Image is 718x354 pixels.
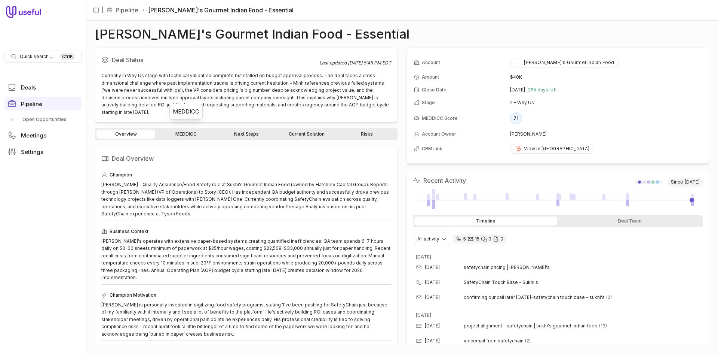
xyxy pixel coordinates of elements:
span: Amount [422,74,439,80]
span: Meetings [21,133,46,138]
span: Since [668,178,703,187]
td: $40K [510,71,702,83]
span: Account [422,60,440,66]
time: [DATE] [416,254,431,260]
div: MEDDICC [173,107,199,116]
div: Timeline [414,217,557,226]
span: | [102,6,104,15]
div: [PERSON_NAME]'s Gourmet Indian Food [515,60,614,66]
span: confirming our call later [DATE]-safetychain touch base - sukhi's [464,294,605,300]
span: 2 emails in thread [606,294,612,300]
div: Deal Team [559,217,702,226]
h2: Recent Activity [413,176,466,185]
span: 265 days left [528,87,557,93]
div: Currently in Why Us stage with technical validation complete but stalled on budget approval proce... [101,72,391,116]
div: View in [GEOGRAPHIC_DATA] [515,146,589,152]
span: safetychain pricing | [PERSON_NAME]'s [464,264,550,270]
span: Close Date [422,87,447,93]
time: [DATE] [425,323,440,329]
span: voicemail from safetychain [464,338,524,344]
time: [DATE] [685,179,700,185]
div: Champion Motivation [101,291,391,300]
time: [DATE] [425,279,440,285]
time: [DATE] [425,294,440,300]
td: 2 - Why Us [510,97,702,109]
div: [PERSON_NAME] - Quality Assurance/Food Safety role at Sukhi's Gourmet Indian Food (owned by Hatch... [101,181,391,218]
time: [DATE] [416,312,431,318]
span: Settings [21,149,43,155]
div: Champion [101,170,391,179]
a: Overview [96,130,155,139]
a: Open Opportunities [4,114,82,125]
a: Deals [4,81,82,94]
div: [PERSON_NAME] is personally invested in digitizing food safety programs, stating 'I've been pushi... [101,301,391,338]
time: [DATE] 5:45 PM EDT [348,60,391,66]
span: Account Owner [422,131,456,137]
span: Pipeline [21,101,42,107]
button: Collapse sidebar [90,4,102,16]
span: project alignment - safetychain | sukhi's gourmet indian food [464,323,598,329]
div: [PERSON_NAME]'s operates with extensive paper-based systems creating quantified inefficiencies: Q... [101,237,391,281]
kbd: Ctrl K [60,53,75,60]
a: View in [GEOGRAPHIC_DATA] [510,144,594,154]
h2: Deal Status [101,54,319,66]
span: SafetyChain Touch Base - Sukhi's [464,279,691,285]
span: Stage [422,100,435,106]
a: Pipeline [116,6,138,15]
div: 5 calls and 15 email threads [453,235,506,243]
h2: Deal Overview [101,152,391,164]
span: Quick search... [20,54,52,60]
time: [DATE] [510,87,525,93]
div: Last updated [319,60,391,66]
li: [PERSON_NAME]'s Gourmet Indian Food - Essential [141,6,294,15]
time: [DATE] [425,338,440,344]
div: Pipeline submenu [4,114,82,125]
time: [DATE] [425,264,440,270]
a: Current Solution [277,130,336,139]
div: 71 [510,112,522,124]
a: Meetings [4,128,82,142]
span: MEDDICC Score [422,115,458,121]
h1: [PERSON_NAME]'s Gourmet Indian Food - Essential [95,30,409,39]
span: Deals [21,85,36,90]
a: Settings [4,145,82,158]
span: CRM Link [422,146,442,152]
a: Pipeline [4,97,82,111]
td: [PERSON_NAME] [510,128,702,140]
span: 2 emails in thread [525,338,531,344]
button: [PERSON_NAME]'s Gourmet Indian Food [510,58,619,67]
a: Next Steps [217,130,276,139]
a: MEDDICC [157,130,215,139]
span: 13 emails in thread [599,323,607,329]
div: Business Context [101,227,391,236]
a: Risks [337,130,396,139]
